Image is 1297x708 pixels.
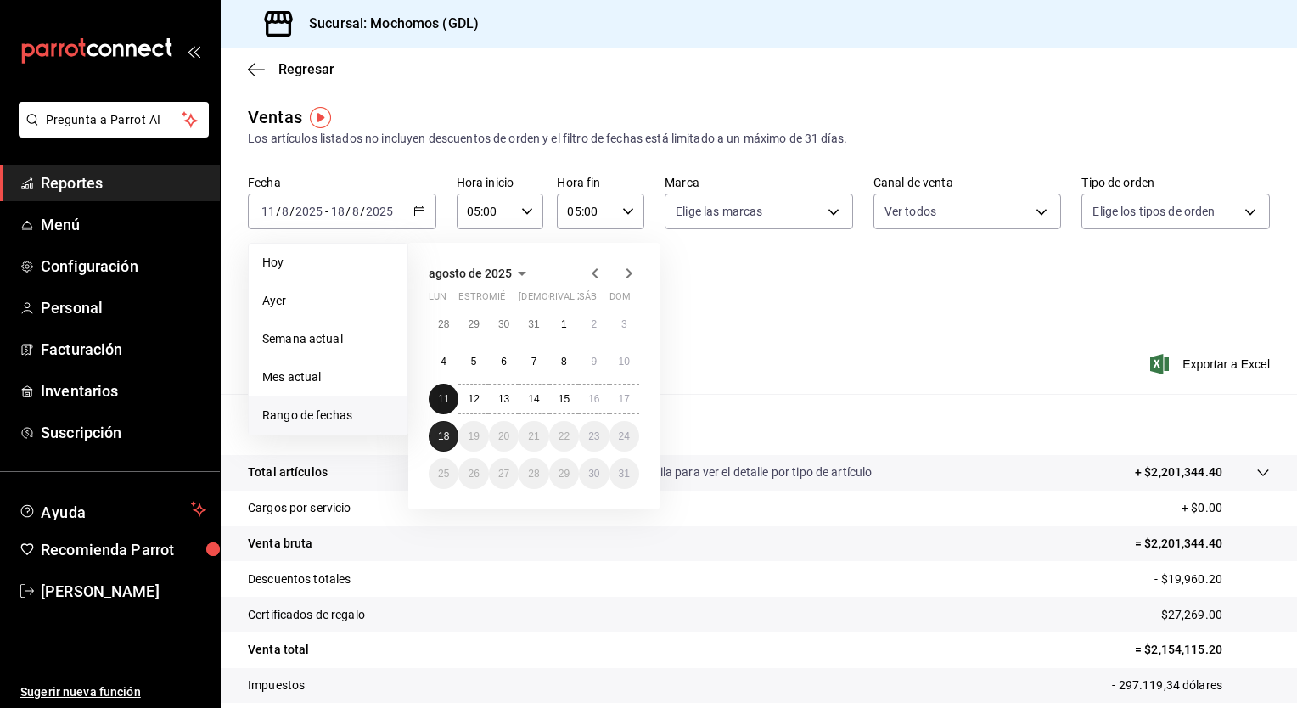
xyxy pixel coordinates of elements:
[458,291,512,309] abbr: martes
[41,582,160,600] font: [PERSON_NAME]
[468,318,479,330] abbr: 29 de julio de 2025
[468,430,479,442] abbr: 19 de agosto de 2025
[360,205,365,218] span: /
[41,424,121,441] font: Suscripción
[619,393,630,405] abbr: 17 de agosto de 2025
[498,430,509,442] abbr: 20 de agosto de 2025
[262,254,394,272] span: Hoy
[579,309,609,340] button: 2 de agosto de 2025
[429,346,458,377] button: 4 de agosto de 2025
[489,384,519,414] button: 13 de agosto de 2025
[549,309,579,340] button: 1 de agosto de 2025
[458,458,488,489] button: 26 de agosto de 2025
[248,414,1270,435] p: Resumen
[1182,499,1270,517] p: + $0.00
[609,309,639,340] button: 3 de agosto de 2025
[609,346,639,377] button: 10 de agosto de 2025
[528,430,539,442] abbr: 21 de agosto de 2025
[12,123,209,141] a: Pregunta a Parrot AI
[41,216,81,233] font: Menú
[591,464,873,481] p: Da clic en la fila para ver el detalle por tipo de artículo
[1135,535,1270,553] p: = $2,201,344.40
[588,393,599,405] abbr: 16 de agosto de 2025
[438,430,449,442] abbr: 18 de agosto de 2025
[310,107,331,128] button: Marcador de información sobre herramientas
[457,177,544,188] label: Hora inicio
[549,384,579,414] button: 15 de agosto de 2025
[619,468,630,480] abbr: 31 de agosto de 2025
[41,257,138,275] font: Configuración
[559,468,570,480] abbr: 29 de agosto de 2025
[621,318,627,330] abbr: 3 de agosto de 2025
[549,291,596,309] abbr: viernes
[248,177,436,188] label: Fecha
[489,291,505,309] abbr: miércoles
[609,384,639,414] button: 17 de agosto de 2025
[498,468,509,480] abbr: 27 de agosto de 2025
[438,393,449,405] abbr: 11 de agosto de 2025
[468,393,479,405] abbr: 12 de agosto de 2025
[1135,641,1270,659] p: = $2,154,115.20
[468,468,479,480] abbr: 26 de agosto de 2025
[561,318,567,330] abbr: 1 de agosto de 2025
[20,685,141,699] font: Sugerir nueva función
[289,205,295,218] span: /
[248,641,309,659] p: Venta total
[579,421,609,452] button: 23 de agosto de 2025
[588,430,599,442] abbr: 23 de agosto de 2025
[471,356,477,368] abbr: 5 de agosto de 2025
[1154,570,1270,588] p: - $19,960.20
[561,356,567,368] abbr: 8 de agosto de 2025
[187,44,200,58] button: open_drawer_menu
[41,499,184,520] span: Ayuda
[1154,354,1270,374] button: Exportar a Excel
[1092,203,1215,220] span: Elige los tipos de orden
[41,541,174,559] font: Recomienda Parrot
[884,203,936,220] span: Ver todos
[262,407,394,424] span: Rango de fechas
[46,111,182,129] span: Pregunta a Parrot AI
[549,458,579,489] button: 29 de agosto de 2025
[609,421,639,452] button: 24 de agosto de 2025
[501,356,507,368] abbr: 6 de agosto de 2025
[1135,464,1222,481] p: + $2,201,344.40
[248,61,334,77] button: Regresar
[579,384,609,414] button: 16 de agosto de 2025
[41,382,118,400] font: Inventarios
[619,430,630,442] abbr: 24 de agosto de 2025
[458,309,488,340] button: 29 de julio de 2025
[519,346,548,377] button: 7 de agosto de 2025
[429,267,512,280] span: agosto de 2025
[519,309,548,340] button: 31 de julio de 2025
[262,330,394,348] span: Semana actual
[498,393,509,405] abbr: 13 de agosto de 2025
[429,309,458,340] button: 28 de julio de 2025
[588,468,599,480] abbr: 30 de agosto de 2025
[519,458,548,489] button: 28 de agosto de 2025
[261,205,276,218] input: --
[519,421,548,452] button: 21 de agosto de 2025
[557,177,644,188] label: Hora fin
[665,177,853,188] label: Marca
[458,346,488,377] button: 5 de agosto de 2025
[1154,606,1270,624] p: - $27,269.00
[248,677,305,694] p: Impuestos
[248,464,328,481] p: Total artículos
[873,177,1062,188] label: Canal de venta
[549,346,579,377] button: 8 de agosto de 2025
[489,421,519,452] button: 20 de agosto de 2025
[41,340,122,358] font: Facturación
[609,458,639,489] button: 31 de agosto de 2025
[591,318,597,330] abbr: 2 de agosto de 2025
[295,14,479,34] h3: Sucursal: Mochomos (GDL)
[262,368,394,386] span: Mes actual
[41,299,103,317] font: Personal
[248,570,351,588] p: Descuentos totales
[458,421,488,452] button: 19 de agosto de 2025
[559,430,570,442] abbr: 22 de agosto de 2025
[438,318,449,330] abbr: 28 de julio de 2025
[295,205,323,218] input: ----
[489,346,519,377] button: 6 de agosto de 2025
[489,309,519,340] button: 30 de julio de 2025
[579,458,609,489] button: 30 de agosto de 2025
